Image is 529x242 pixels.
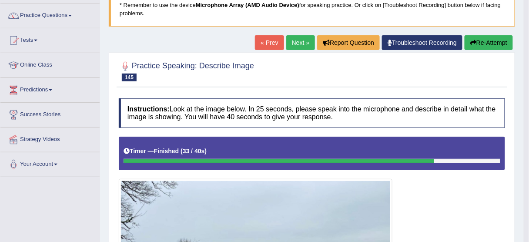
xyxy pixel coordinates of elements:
span: 145 [122,74,137,81]
button: Re-Attempt [465,35,513,50]
a: Your Account [0,152,100,174]
b: 33 / 40s [183,148,205,155]
h4: Look at the image below. In 25 seconds, please speak into the microphone and describe in detail w... [119,98,505,128]
a: Online Class [0,53,100,75]
a: Success Stories [0,103,100,124]
h2: Practice Speaking: Describe Image [119,60,254,81]
a: Strategy Videos [0,128,100,149]
b: ) [205,148,207,155]
a: Troubleshoot Recording [382,35,462,50]
a: Next » [286,35,315,50]
b: Microphone Array (AMD Audio Device) [196,2,299,8]
a: Practice Questions [0,3,100,25]
b: Instructions: [127,105,170,113]
h5: Timer — [124,148,207,155]
a: « Prev [255,35,284,50]
a: Tests [0,28,100,50]
b: Finished [154,148,179,155]
b: ( [181,148,183,155]
a: Predictions [0,78,100,100]
button: Report Question [317,35,380,50]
